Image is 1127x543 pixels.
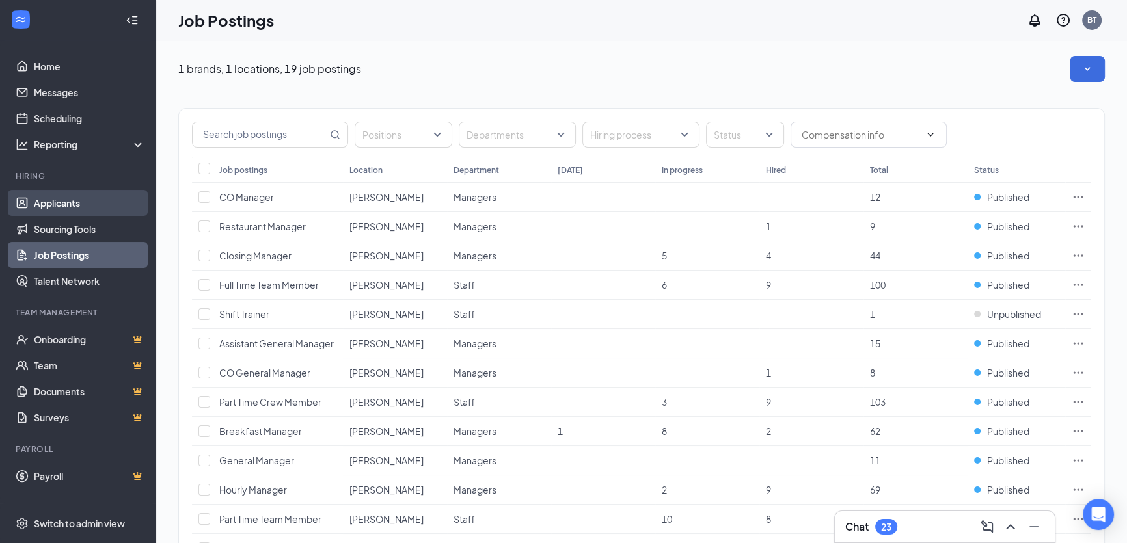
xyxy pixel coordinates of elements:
[870,338,880,349] span: 15
[979,519,995,535] svg: ComposeMessage
[870,191,880,203] span: 12
[766,513,771,525] span: 8
[925,129,936,140] svg: ChevronDown
[1072,483,1085,496] svg: Ellipses
[1072,337,1085,350] svg: Ellipses
[34,216,145,242] a: Sourcing Tools
[987,191,1029,204] span: Published
[987,220,1029,233] span: Published
[219,165,267,176] div: Job postings
[1072,308,1085,321] svg: Ellipses
[1070,56,1105,82] button: SmallChevronDown
[349,484,424,496] span: [PERSON_NAME]
[1087,14,1096,25] div: BT
[34,105,145,131] a: Scheduling
[219,484,287,496] span: Hourly Manager
[662,279,667,291] span: 6
[1072,425,1085,438] svg: Ellipses
[349,279,424,291] span: [PERSON_NAME]
[447,417,551,446] td: Managers
[349,513,424,525] span: [PERSON_NAME]
[454,250,496,261] span: Managers
[870,308,875,320] span: 1
[447,388,551,417] td: Staff
[16,517,29,530] svg: Settings
[178,62,361,76] p: 1 brands, 1 locations, 19 job postings
[447,329,551,358] td: Managers
[349,220,424,232] span: [PERSON_NAME]
[870,455,880,466] span: 11
[447,475,551,505] td: Managers
[219,367,310,378] span: CO General Manager
[349,455,424,466] span: [PERSON_NAME]
[454,220,496,232] span: Managers
[349,396,424,408] span: [PERSON_NAME]
[987,308,1041,321] span: Unpublished
[219,308,269,320] span: Shift Trainer
[766,220,771,232] span: 1
[219,513,321,525] span: Part Time Team Member
[987,278,1029,291] span: Published
[1027,12,1042,28] svg: Notifications
[34,242,145,268] a: Job Postings
[349,308,424,320] span: [PERSON_NAME]
[987,395,1029,408] span: Published
[759,157,863,183] th: Hired
[34,378,145,404] a: DocumentsCrown
[1072,512,1085,525] svg: Ellipses
[349,165,383,176] div: Location
[870,396,886,408] span: 103
[343,183,447,212] td: McGrady
[766,250,771,261] span: 4
[343,358,447,388] td: McGrady
[766,367,771,378] span: 1
[34,79,145,105] a: Messages
[34,190,145,216] a: Applicants
[454,367,496,378] span: Managers
[662,425,667,437] span: 8
[662,250,667,261] span: 5
[34,517,125,530] div: Switch to admin view
[870,220,875,232] span: 9
[454,425,496,437] span: Managers
[870,484,880,496] span: 69
[34,268,145,294] a: Talent Network
[447,183,551,212] td: Managers
[662,396,667,408] span: 3
[454,455,496,466] span: Managers
[447,358,551,388] td: Managers
[1072,220,1085,233] svg: Ellipses
[870,279,886,291] span: 100
[454,165,499,176] div: Department
[1072,454,1085,467] svg: Ellipses
[349,338,424,349] span: [PERSON_NAME]
[343,417,447,446] td: McGrady
[987,366,1029,379] span: Published
[1072,395,1085,408] svg: Ellipses
[447,271,551,300] td: Staff
[551,157,655,183] th: [DATE]
[1072,278,1085,291] svg: Ellipses
[343,271,447,300] td: McGrady
[987,337,1029,350] span: Published
[1000,516,1021,537] button: ChevronUp
[349,367,424,378] span: [PERSON_NAME]
[14,13,27,26] svg: WorkstreamLogo
[219,425,302,437] span: Breakfast Manager
[968,157,1065,183] th: Status
[766,425,771,437] span: 2
[987,425,1029,438] span: Published
[34,352,145,378] a: TeamCrown
[349,425,424,437] span: [PERSON_NAME]
[766,396,771,408] span: 9
[1055,12,1071,28] svg: QuestionInfo
[447,241,551,271] td: Managers
[16,307,143,318] div: Team Management
[870,425,880,437] span: 62
[766,484,771,496] span: 9
[178,9,274,31] h1: Job Postings
[845,520,869,534] h3: Chat
[34,463,145,489] a: PayrollCrown
[349,191,424,203] span: [PERSON_NAME]
[977,516,998,537] button: ComposeMessage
